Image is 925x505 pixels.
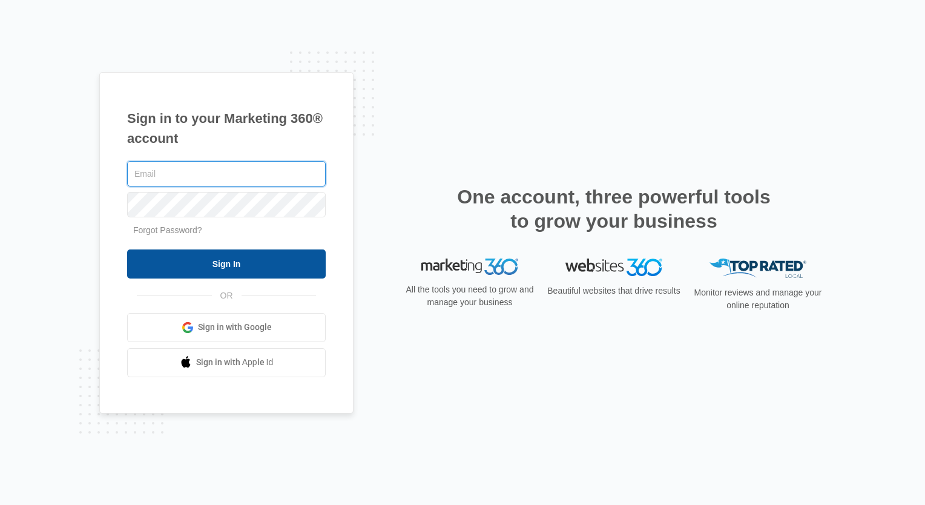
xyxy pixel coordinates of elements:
[196,356,274,369] span: Sign in with Apple Id
[127,313,326,342] a: Sign in with Google
[709,259,806,279] img: Top Rated Local
[127,161,326,186] input: Email
[453,185,774,233] h2: One account, three powerful tools to grow your business
[565,259,662,276] img: Websites 360
[133,225,202,235] a: Forgot Password?
[546,285,682,297] p: Beautiful websites that drive results
[212,289,242,302] span: OR
[402,283,538,309] p: All the tools you need to grow and manage your business
[690,286,826,312] p: Monitor reviews and manage your online reputation
[421,259,518,276] img: Marketing 360
[127,348,326,377] a: Sign in with Apple Id
[198,321,272,334] span: Sign in with Google
[127,249,326,279] input: Sign In
[127,108,326,148] h1: Sign in to your Marketing 360® account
